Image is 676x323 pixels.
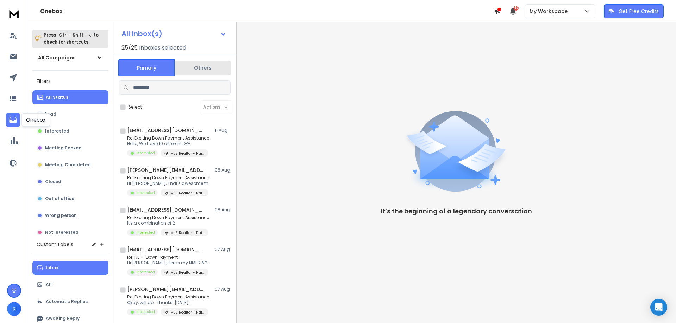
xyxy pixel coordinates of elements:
[381,206,532,216] p: It’s the beginning of a legendary conversation
[127,167,205,174] h1: [PERSON_NAME][EMAIL_ADDRESS][PERSON_NAME][DOMAIN_NAME]
[45,111,56,117] p: Lead
[46,95,68,100] p: All Status
[170,310,204,315] p: MLS Realtor - Rainier
[32,261,108,275] button: Inbox
[44,32,99,46] p: Press to check for shortcuts.
[514,6,519,11] span: 50
[38,54,76,61] h1: All Campaigns
[127,215,209,220] p: Re: Exciting Down Payment Assistance
[32,141,108,155] button: Meeting Booked
[116,27,232,41] button: All Inbox(s)
[7,7,21,20] img: logo
[127,254,212,260] p: Re: RE: + Down Payment
[170,190,204,196] p: MLS Realtor - Rainier
[32,278,108,292] button: All
[127,294,209,300] p: Re: Exciting Down Payment Assistance
[118,59,175,76] button: Primary
[32,208,108,222] button: Wrong person
[215,207,231,213] p: 08 Aug
[127,260,212,266] p: Hi [PERSON_NAME], Here's my NMLS #254047.
[58,31,92,39] span: Ctrl + Shift + k
[45,213,77,218] p: Wrong person
[175,60,231,76] button: Others
[121,44,138,52] span: 25 / 25
[129,104,142,110] label: Select
[127,246,205,253] h1: [EMAIL_ADDRESS][DOMAIN_NAME]
[604,4,664,18] button: Get Free Credits
[127,175,212,181] p: Re: Exciting Down Payment Assistance
[170,270,204,275] p: MLS Realtor - Rainier
[32,124,108,138] button: Interested
[136,309,155,315] p: Interested
[136,150,155,156] p: Interested
[215,167,231,173] p: 08 Aug
[32,175,108,189] button: Closed
[46,282,52,288] p: All
[170,151,204,156] p: MLS Realtor - Rainier
[136,270,155,275] p: Interested
[32,76,108,86] h3: Filters
[530,8,570,15] p: My Workspace
[127,286,205,293] h1: [PERSON_NAME][EMAIL_ADDRESS][DOMAIN_NAME]
[136,230,155,235] p: Interested
[121,30,162,37] h1: All Inbox(s)
[37,241,73,248] h3: Custom Labels
[170,230,204,235] p: MLS Realtor - Rainier
[215,247,231,252] p: 07 Aug
[215,286,231,292] p: 07 Aug
[32,51,108,65] button: All Campaigns
[32,295,108,309] button: Automatic Replies
[45,145,82,151] p: Meeting Booked
[127,206,205,213] h1: [EMAIL_ADDRESS][DOMAIN_NAME]
[46,265,58,271] p: Inbox
[139,44,186,52] h3: Inboxes selected
[45,128,69,134] p: Interested
[127,181,212,186] p: Hi [PERSON_NAME], That's awesome that you
[127,220,209,226] p: It's a combination of 2
[45,196,74,201] p: Out of office
[40,7,494,15] h1: Onebox
[45,230,79,235] p: Not Interested
[32,158,108,172] button: Meeting Completed
[46,299,88,304] p: Automatic Replies
[127,127,205,134] h1: [EMAIL_ADDRESS][DOMAIN_NAME]
[32,90,108,104] button: All Status
[32,225,108,239] button: Not Interested
[45,162,91,168] p: Meeting Completed
[7,302,21,316] button: R
[32,192,108,206] button: Out of office
[136,190,155,195] p: Interested
[46,316,80,321] p: Awaiting Reply
[127,135,209,141] p: Re: Exciting Down Payment Assistance
[45,179,61,185] p: Closed
[215,128,231,133] p: 11 Aug
[21,113,50,127] div: Onebox
[32,107,108,121] button: Lead
[127,141,209,147] p: Hello, We have 10 different DPA
[619,8,659,15] p: Get Free Credits
[650,299,667,316] div: Open Intercom Messenger
[127,300,209,305] p: Okay, will do. Thanks! [DATE],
